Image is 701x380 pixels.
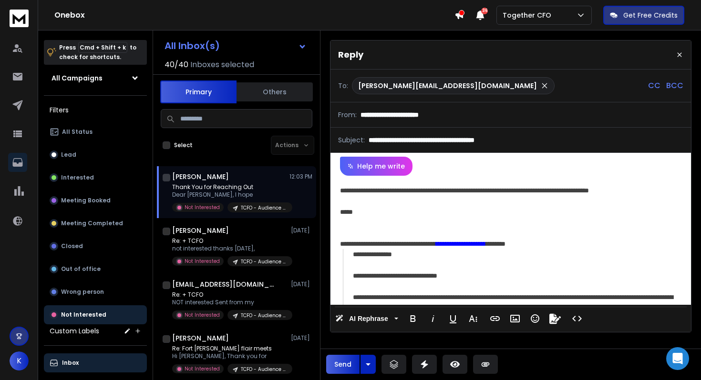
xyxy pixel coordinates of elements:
p: CC [648,80,660,91]
div: Open Intercom Messenger [666,347,689,370]
button: Insert Image (⌘P) [506,309,524,328]
p: Wrong person [61,288,104,296]
button: AI Rephrase [333,309,400,328]
button: Out of office [44,260,147,279]
p: Dear [PERSON_NAME], I hope [172,191,287,199]
p: Not Interested [185,311,220,319]
p: [DATE] [291,227,312,234]
button: All Inbox(s) [157,36,314,55]
p: Re: + TCFO [172,291,287,299]
p: not interested thanks [DATE], [172,245,287,252]
h1: Onebox [54,10,454,21]
p: Out of office [61,265,101,273]
button: Closed [44,237,147,256]
button: All Campaigns [44,69,147,88]
p: [PERSON_NAME][EMAIL_ADDRESS][DOMAIN_NAME] [358,81,537,90]
button: Meeting Completed [44,214,147,233]
p: Lead [61,151,76,159]
button: Lead [44,145,147,164]
p: Re: Fort [PERSON_NAME] flair meets [172,345,287,352]
h1: All Inbox(s) [165,41,220,50]
h1: [PERSON_NAME] [172,226,229,235]
p: TCFO - Audience Labs - Hyper Personal [241,312,287,319]
p: Get Free Credits [623,10,678,20]
span: 40 / 40 [165,59,188,70]
p: TCFO - Audience Labs - Hyper Personal [241,366,287,373]
p: Together CFO [503,10,555,20]
p: Not Interested [185,365,220,372]
p: Interested [61,174,94,181]
p: Meeting Completed [61,220,123,227]
p: [DATE] [291,280,312,288]
p: Re: + TCFO [172,237,287,245]
h1: [EMAIL_ADDRESS][DOMAIN_NAME] [172,280,277,289]
h3: Custom Labels [50,326,99,336]
button: Not Interested [44,305,147,324]
p: BCC [666,80,683,91]
span: 36 [481,8,488,14]
button: Signature [546,309,564,328]
button: Help me write [340,157,412,176]
p: Not Interested [185,258,220,265]
p: Subject: [338,135,365,145]
h1: All Campaigns [52,73,103,83]
p: 12:03 PM [289,173,312,180]
p: Reply [338,48,363,61]
button: Inbox [44,353,147,372]
p: Press to check for shortcuts. [59,43,136,62]
button: Primary [160,80,237,103]
img: logo [10,10,29,27]
button: K [10,351,29,370]
button: Insert Link (⌘K) [486,309,504,328]
button: More Text [464,309,482,328]
button: Underline (⌘U) [444,309,462,328]
p: TCFO - Audience Labs - Hyper Personal [241,258,287,265]
label: Select [174,141,193,149]
button: All Status [44,122,147,141]
p: Meeting Booked [61,197,111,204]
p: NOT interested Sent from my [172,299,287,306]
button: Get Free Credits [603,6,684,25]
button: Interested [44,168,147,187]
h1: [PERSON_NAME] [172,333,229,343]
button: Meeting Booked [44,191,147,210]
button: Italic (⌘I) [424,309,442,328]
h3: Filters [44,103,147,117]
p: [DATE] [291,334,312,342]
p: Thank You for Reaching Out [172,183,287,191]
p: Not Interested [185,204,220,211]
p: From: [338,110,357,120]
p: Closed [61,242,83,250]
p: To: [338,81,348,90]
p: TCFO - Audience Labs - Hyper Personal [241,204,287,211]
p: Hi [PERSON_NAME], Thank you for [172,352,287,360]
span: Cmd + Shift + k [78,42,127,53]
span: AI Rephrase [347,315,390,323]
p: Not Interested [61,311,106,319]
h3: Inboxes selected [190,59,254,70]
button: Code View [568,309,586,328]
p: All Status [62,128,93,136]
button: Bold (⌘B) [404,309,422,328]
h1: [PERSON_NAME] [172,172,229,181]
button: Send [326,355,360,374]
button: Wrong person [44,282,147,301]
p: Inbox [62,359,79,367]
button: Emoticons [526,309,544,328]
button: Others [237,81,313,102]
